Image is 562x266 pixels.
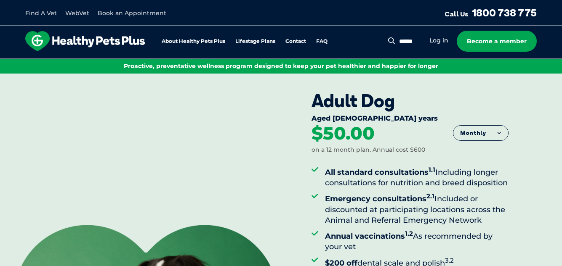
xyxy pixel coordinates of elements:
li: Included or discounted at participating locations across the Animal and Referral Emergency Network [325,191,508,226]
a: Call Us1800 738 775 [445,6,537,19]
span: Proactive, preventative wellness program designed to keep your pet healthier and happier for longer [124,62,438,70]
a: Lifestage Plans [235,39,275,44]
strong: All standard consultations [325,168,435,177]
sup: 3.2 [445,256,454,264]
a: Contact [285,39,306,44]
button: Search [386,37,397,45]
div: Adult Dog [312,90,508,111]
li: As recommended by your vet [325,228,508,252]
span: Call Us [445,10,469,18]
img: hpp-logo [25,31,145,51]
sup: 1.1 [429,166,435,174]
a: Log in [429,37,448,45]
strong: Annual vaccinations [325,232,413,241]
li: Including longer consultations for nutrition and breed disposition [325,164,508,188]
a: Become a member [457,31,537,52]
div: $50.00 [312,124,375,143]
a: FAQ [316,39,328,44]
div: on a 12 month plan. Annual cost $600 [312,146,425,154]
sup: 2.1 [426,192,434,200]
a: WebVet [65,9,89,17]
div: Aged [DEMOGRAPHIC_DATA] years [312,114,508,124]
sup: 1.2 [405,229,413,237]
button: Monthly [453,126,508,141]
a: Book an Appointment [98,9,166,17]
strong: Emergency consultations [325,194,434,203]
a: Find A Vet [25,9,57,17]
a: About Healthy Pets Plus [162,39,225,44]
